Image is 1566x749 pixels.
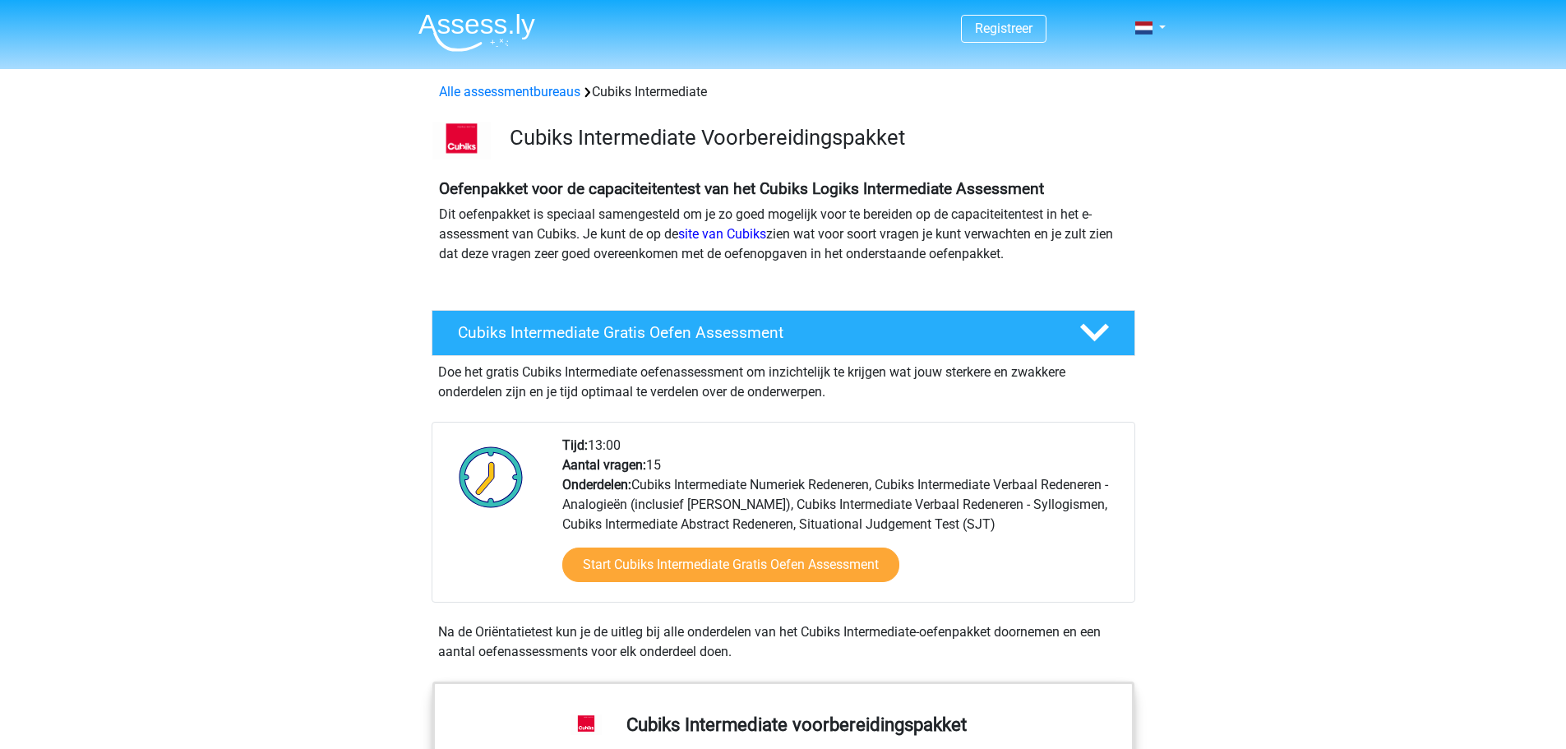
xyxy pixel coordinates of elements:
a: site van Cubiks [678,226,766,242]
a: Alle assessmentbureaus [439,84,580,99]
b: Onderdelen: [562,477,631,492]
p: Dit oefenpakket is speciaal samengesteld om je zo goed mogelijk voor te bereiden op de capaciteit... [439,205,1128,264]
div: Doe het gratis Cubiks Intermediate oefenassessment om inzichtelijk te krijgen wat jouw sterkere e... [432,356,1135,402]
div: Na de Oriëntatietest kun je de uitleg bij alle onderdelen van het Cubiks Intermediate-oefenpakket... [432,622,1135,662]
b: Aantal vragen: [562,457,646,473]
a: Registreer [975,21,1032,36]
h4: Cubiks Intermediate Gratis Oefen Assessment [458,323,1053,342]
img: Assessly [418,13,535,52]
h3: Cubiks Intermediate Voorbereidingspakket [510,125,1122,150]
b: Tijd: [562,437,588,453]
div: 13:00 15 Cubiks Intermediate Numeriek Redeneren, Cubiks Intermediate Verbaal Redeneren - Analogie... [550,436,1134,602]
a: Start Cubiks Intermediate Gratis Oefen Assessment [562,548,899,582]
img: logo-cubiks-300x193.png [432,122,491,160]
a: Cubiks Intermediate Gratis Oefen Assessment [425,310,1142,356]
img: Klok [450,436,533,518]
div: Cubiks Intermediate [432,82,1134,102]
b: Oefenpakket voor de capaciteitentest van het Cubiks Logiks Intermediate Assessment [439,179,1044,198]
